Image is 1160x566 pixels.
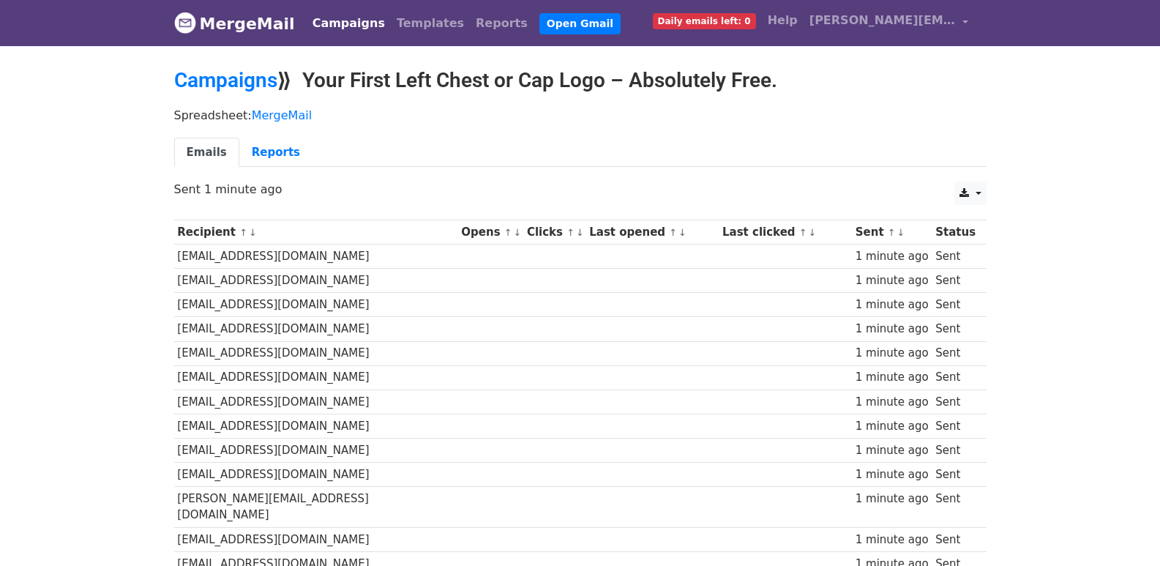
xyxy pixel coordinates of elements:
[856,345,929,362] div: 1 minute ago
[307,9,391,38] a: Campaigns
[888,227,896,238] a: ↑
[856,272,929,289] div: 1 minute ago
[458,220,524,245] th: Opens
[174,390,458,414] td: [EMAIL_ADDRESS][DOMAIN_NAME]
[174,365,458,390] td: [EMAIL_ADDRESS][DOMAIN_NAME]
[799,227,807,238] a: ↑
[856,394,929,411] div: 1 minute ago
[174,341,458,365] td: [EMAIL_ADDRESS][DOMAIN_NAME]
[932,527,978,551] td: Sent
[174,438,458,462] td: [EMAIL_ADDRESS][DOMAIN_NAME]
[174,245,458,269] td: [EMAIL_ADDRESS][DOMAIN_NAME]
[585,220,719,245] th: Last opened
[174,527,458,551] td: [EMAIL_ADDRESS][DOMAIN_NAME]
[566,227,575,238] a: ↑
[174,317,458,341] td: [EMAIL_ADDRESS][DOMAIN_NAME]
[174,463,458,487] td: [EMAIL_ADDRESS][DOMAIN_NAME]
[239,227,247,238] a: ↑
[856,248,929,265] div: 1 minute ago
[678,227,686,238] a: ↓
[856,369,929,386] div: 1 minute ago
[932,365,978,390] td: Sent
[174,138,239,168] a: Emails
[804,6,975,40] a: [PERSON_NAME][EMAIL_ADDRESS][DOMAIN_NAME]
[932,390,978,414] td: Sent
[174,220,458,245] th: Recipient
[514,227,522,238] a: ↓
[174,182,987,197] p: Sent 1 minute ago
[576,227,584,238] a: ↓
[932,293,978,317] td: Sent
[932,269,978,293] td: Sent
[856,297,929,313] div: 1 minute ago
[174,108,987,123] p: Spreadsheet:
[174,68,987,93] h2: ⟫ Your First Left Chest or Cap Logo – Absolutely Free.
[762,6,804,35] a: Help
[669,227,677,238] a: ↑
[809,227,817,238] a: ↓
[647,6,762,35] a: Daily emails left: 0
[174,487,458,528] td: [PERSON_NAME][EMAIL_ADDRESS][DOMAIN_NAME]
[856,491,929,507] div: 1 minute ago
[809,12,956,29] span: [PERSON_NAME][EMAIL_ADDRESS][DOMAIN_NAME]
[539,13,621,34] a: Open Gmail
[174,293,458,317] td: [EMAIL_ADDRESS][DOMAIN_NAME]
[249,227,257,238] a: ↓
[174,414,458,438] td: [EMAIL_ADDRESS][DOMAIN_NAME]
[932,438,978,462] td: Sent
[391,9,470,38] a: Templates
[856,418,929,435] div: 1 minute ago
[252,108,312,122] a: MergeMail
[932,463,978,487] td: Sent
[856,442,929,459] div: 1 minute ago
[504,227,512,238] a: ↑
[856,466,929,483] div: 1 minute ago
[932,220,978,245] th: Status
[897,227,905,238] a: ↓
[523,220,585,245] th: Clicks
[174,8,295,39] a: MergeMail
[932,341,978,365] td: Sent
[653,13,756,29] span: Daily emails left: 0
[719,220,852,245] th: Last clicked
[239,138,313,168] a: Reports
[856,532,929,548] div: 1 minute ago
[174,68,277,92] a: Campaigns
[174,269,458,293] td: [EMAIL_ADDRESS][DOMAIN_NAME]
[852,220,932,245] th: Sent
[932,317,978,341] td: Sent
[470,9,534,38] a: Reports
[174,12,196,34] img: MergeMail logo
[932,245,978,269] td: Sent
[932,487,978,528] td: Sent
[856,321,929,338] div: 1 minute ago
[932,414,978,438] td: Sent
